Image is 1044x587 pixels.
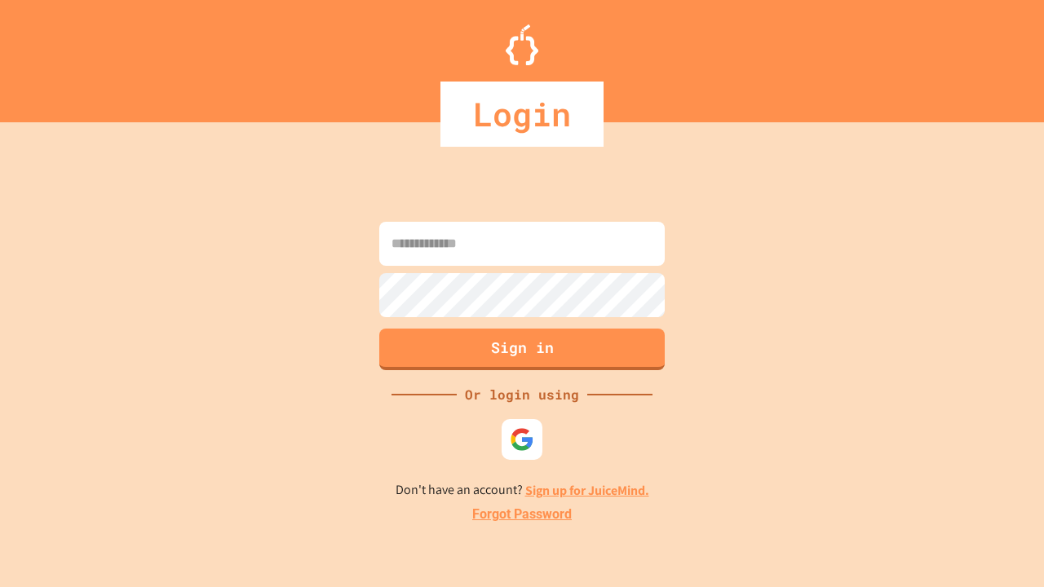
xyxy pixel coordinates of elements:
[525,482,649,499] a: Sign up for JuiceMind.
[379,329,665,370] button: Sign in
[472,505,572,524] a: Forgot Password
[457,385,587,404] div: Or login using
[510,427,534,452] img: google-icon.svg
[975,522,1028,571] iframe: chat widget
[440,82,604,147] div: Login
[909,451,1028,520] iframe: chat widget
[396,480,649,501] p: Don't have an account?
[506,24,538,65] img: Logo.svg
